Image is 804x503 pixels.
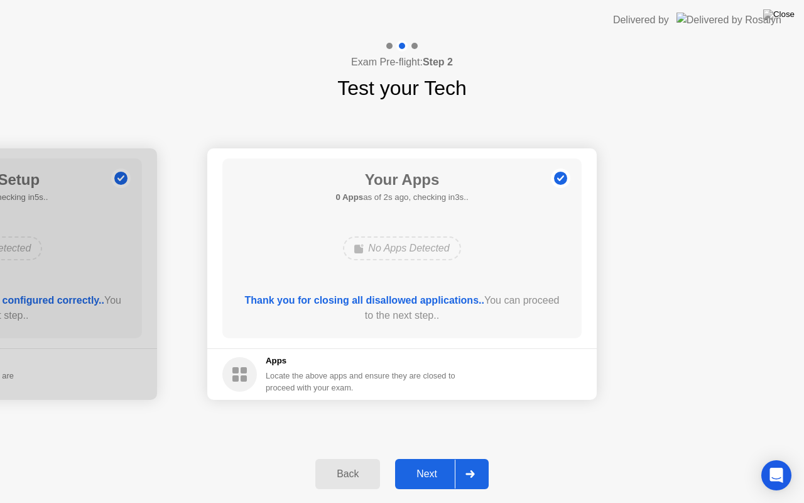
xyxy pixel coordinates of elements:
[245,295,484,306] b: Thank you for closing all disallowed applications..
[763,9,795,19] img: Close
[319,468,376,480] div: Back
[335,192,363,202] b: 0 Apps
[241,293,564,323] div: You can proceed to the next step..
[335,169,468,191] h1: Your Apps
[423,57,453,67] b: Step 2
[266,355,456,367] h5: Apps
[676,13,781,27] img: Delivered by Rosalyn
[335,191,468,204] h5: as of 2s ago, checking in3s..
[399,468,455,480] div: Next
[613,13,669,28] div: Delivered by
[395,459,489,489] button: Next
[351,55,453,70] h4: Exam Pre-flight:
[315,459,380,489] button: Back
[343,236,460,260] div: No Apps Detected
[266,370,456,394] div: Locate the above apps and ensure they are closed to proceed with your exam.
[337,73,467,103] h1: Test your Tech
[761,460,791,490] div: Open Intercom Messenger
